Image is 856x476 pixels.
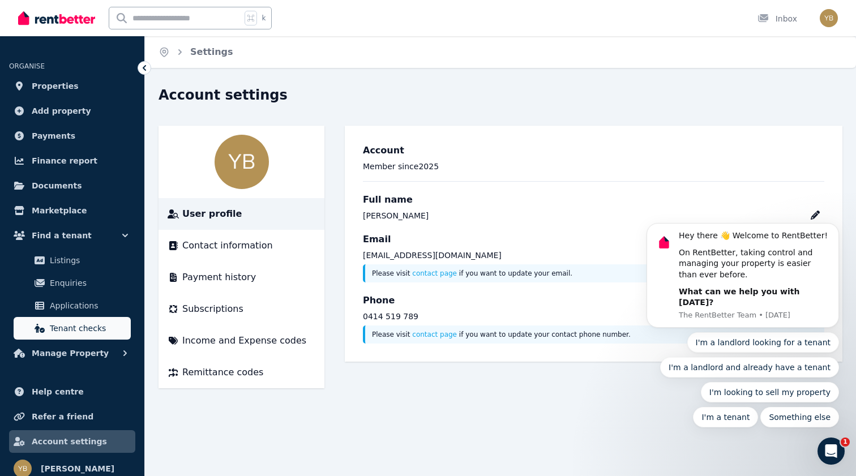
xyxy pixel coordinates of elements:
[50,299,126,312] span: Applications
[363,233,824,246] h3: Email
[32,204,87,217] span: Marketplace
[41,462,114,475] span: [PERSON_NAME]
[9,199,135,222] a: Marketplace
[32,346,109,360] span: Manage Property
[9,62,45,70] span: ORGANISE
[182,207,242,221] span: User profile
[168,207,315,221] a: User profile
[9,430,135,453] a: Account settings
[182,239,273,252] span: Contact information
[182,366,263,379] span: Remittance codes
[168,366,315,379] a: Remittance codes
[9,224,135,247] button: Find a tenant
[363,144,824,157] h3: Account
[215,135,269,189] img: yousef bassal
[757,13,797,24] div: Inbox
[363,210,429,221] div: [PERSON_NAME]
[182,302,243,316] span: Subscriptions
[32,229,92,242] span: Find a tenant
[32,179,82,192] span: Documents
[262,14,266,23] span: k
[363,311,824,322] p: 0414 519 789
[818,438,845,465] iframe: Intercom live chat
[32,435,107,448] span: Account settings
[412,331,457,338] a: contact page
[841,438,850,447] span: 1
[9,100,135,122] a: Add property
[32,154,97,168] span: Finance report
[14,294,131,317] a: Applications
[32,104,91,118] span: Add property
[168,302,315,316] a: Subscriptions
[9,125,135,147] a: Payments
[820,9,838,27] img: yousef bassal
[372,269,818,278] p: Please visit if you want to update your email.
[9,380,135,403] a: Help centre
[50,254,126,267] span: Listings
[50,276,126,290] span: Enquiries
[363,294,824,307] h3: Phone
[9,149,135,172] a: Finance report
[168,271,315,284] a: Payment history
[32,129,75,143] span: Payments
[145,36,247,68] nav: Breadcrumb
[50,321,126,335] span: Tenant checks
[168,334,315,348] a: Income and Expense codes
[630,124,856,445] iframe: Intercom notifications message
[412,269,457,277] a: contact page
[14,317,131,340] a: Tenant checks
[32,410,93,423] span: Refer a friend
[168,239,315,252] a: Contact information
[9,174,135,197] a: Documents
[363,161,824,172] p: Member since 2025
[32,79,79,93] span: Properties
[32,385,84,398] span: Help centre
[9,342,135,364] button: Manage Property
[372,330,818,339] p: Please visit if you want to update your contact phone number.
[363,250,824,261] p: [EMAIL_ADDRESS][DOMAIN_NAME]
[363,193,824,207] h3: Full name
[14,272,131,294] a: Enquiries
[182,271,256,284] span: Payment history
[9,405,135,428] a: Refer a friend
[182,334,306,348] span: Income and Expense codes
[9,75,135,97] a: Properties
[14,249,131,272] a: Listings
[190,46,233,57] a: Settings
[159,86,288,104] h1: Account settings
[18,10,95,27] img: RentBetter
